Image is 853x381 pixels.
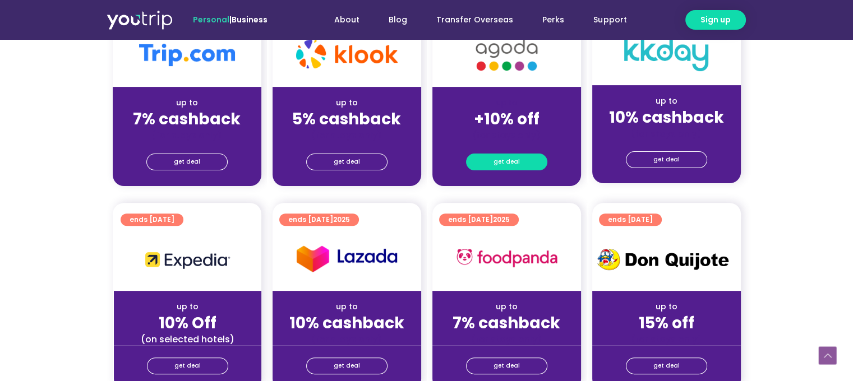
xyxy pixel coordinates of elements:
span: get deal [653,358,680,374]
a: get deal [626,151,707,168]
strong: +10% off [474,108,540,130]
a: get deal [306,357,388,374]
span: 2025 [333,215,350,224]
a: Business [232,14,268,25]
span: get deal [494,358,520,374]
div: (for stays only) [441,333,572,345]
div: (for stays only) [122,129,252,141]
div: (for stays only) [601,333,732,345]
span: ends [DATE] [608,213,653,226]
a: About [320,10,374,30]
div: (for stays only) [282,129,412,141]
span: ends [DATE] [448,213,510,226]
nav: Menu [298,10,641,30]
strong: 7% cashback [453,312,560,334]
div: up to [601,301,732,313]
a: Transfer Overseas [422,10,528,30]
a: Sign up [685,10,746,30]
div: (for stays only) [282,333,412,345]
span: get deal [334,358,360,374]
span: get deal [174,154,200,170]
strong: 15% off [639,312,694,334]
span: | [193,14,268,25]
span: ends [DATE] [130,213,174,226]
a: ends [DATE] [121,213,183,226]
span: Personal [193,14,229,25]
strong: 10% Off [159,312,216,334]
a: Blog [374,10,422,30]
span: 2025 [493,215,510,224]
span: get deal [174,358,201,374]
a: Perks [528,10,579,30]
div: (on selected hotels) [123,333,252,345]
a: ends [DATE]2025 [439,213,519,226]
strong: 10% cashback [289,312,404,334]
div: up to [282,97,412,109]
a: get deal [306,154,388,170]
div: up to [441,301,572,313]
a: Support [579,10,641,30]
strong: 5% cashback [292,108,401,130]
a: get deal [147,357,228,374]
a: get deal [626,357,707,374]
span: ends [DATE] [288,213,350,226]
span: up to [496,97,517,108]
strong: 10% cashback [609,106,724,128]
strong: 7% cashback [133,108,241,130]
span: get deal [653,152,680,168]
div: (for stays only) [441,129,572,141]
span: get deal [334,154,360,170]
div: up to [282,301,412,313]
div: (for stays only) [601,128,732,140]
a: get deal [146,154,228,170]
a: get deal [466,154,547,170]
a: ends [DATE] [599,213,662,226]
div: up to [601,95,732,107]
span: Sign up [700,14,731,26]
div: up to [122,97,252,109]
a: ends [DATE]2025 [279,213,359,226]
span: get deal [494,154,520,170]
div: up to [123,301,252,313]
a: get deal [466,357,547,374]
